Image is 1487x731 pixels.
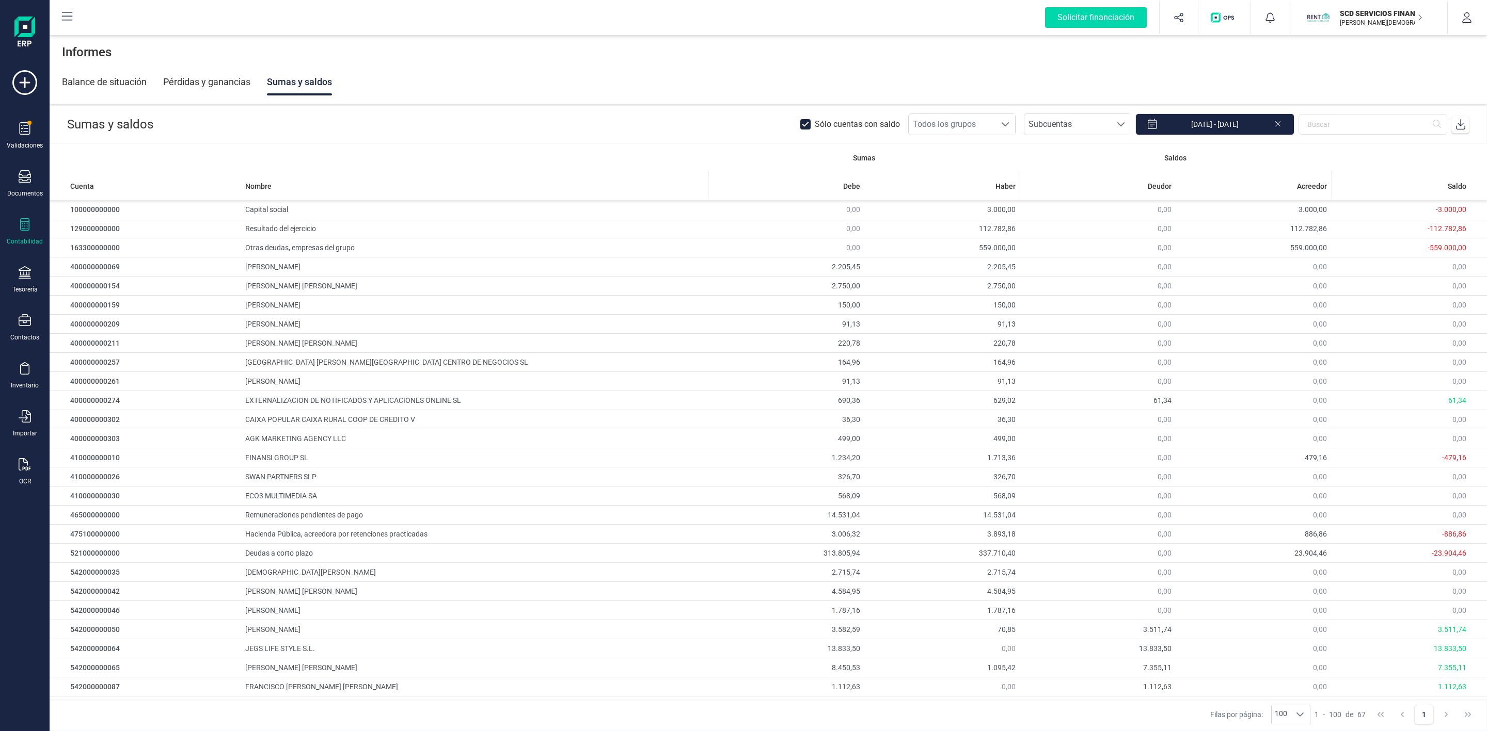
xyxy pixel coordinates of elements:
[50,582,241,601] td: 542000000042
[987,530,1016,538] span: 3.893,18
[1313,377,1327,385] span: 0,00
[7,141,43,150] div: Validaciones
[1158,530,1172,538] span: 0,00
[993,434,1016,443] span: 499,00
[1335,491,1466,501] div: 0,00
[1307,6,1330,29] img: SC
[163,69,250,95] div: Pérdidas y ganancias
[846,243,860,252] span: 0,00
[241,544,708,563] td: Deudas a corto plazo
[1297,181,1327,191] span: Acreedor
[50,391,241,410] td: 400000000274
[50,429,241,448] td: 400000000303
[1153,396,1172,404] span: 61,34
[993,492,1016,500] span: 568,09
[1272,705,1290,724] span: 100
[838,473,860,481] span: 326,70
[1290,243,1327,252] span: 559.000,00
[828,511,860,519] span: 14.531,04
[1299,114,1447,135] input: Buscar
[1436,705,1456,724] button: Next Page
[1335,300,1466,310] div: 0,00
[241,696,708,716] td: [PERSON_NAME] [PERSON_NAME]
[983,511,1016,519] span: 14.531,04
[50,544,241,563] td: 521000000000
[1313,587,1327,595] span: 0,00
[987,205,1016,214] span: 3.000,00
[1335,681,1466,692] div: 1.112,63
[1313,301,1327,309] span: 0,00
[267,69,332,95] div: Sumas y saldos
[1033,1,1159,34] button: Solicitar financiación
[12,285,38,294] div: Tesorería
[50,334,241,353] td: 400000000211
[1335,319,1466,329] div: 0,00
[987,568,1016,576] span: 2.715,74
[241,658,708,677] td: [PERSON_NAME] [PERSON_NAME]
[832,453,860,462] span: 1.234,20
[50,601,241,620] td: 542000000046
[1158,568,1172,576] span: 0,00
[245,181,272,191] span: Nombre
[987,282,1016,290] span: 2.750,00
[241,677,708,696] td: FRANCISCO [PERSON_NAME] [PERSON_NAME]
[241,277,708,296] td: [PERSON_NAME] [PERSON_NAME]
[987,263,1016,271] span: 2.205,45
[67,117,153,132] span: Sumas y saldos
[993,396,1016,404] span: 629,02
[1335,357,1466,367] div: 0,00
[1313,625,1327,633] span: 0,00
[1329,709,1341,720] span: 100
[846,205,860,214] span: 0,00
[987,453,1016,462] span: 1.713,36
[987,606,1016,614] span: 1.787,16
[1393,705,1412,724] button: Previous Page
[1313,339,1327,347] span: 0,00
[1335,204,1466,215] div: -3.000,00
[1143,663,1172,672] span: 7.355,11
[993,339,1016,347] span: 220,78
[50,563,241,582] td: 542000000035
[838,339,860,347] span: 220,78
[7,237,43,246] div: Contabilidad
[1335,433,1466,444] div: 0,00
[1335,586,1466,596] div: 0,00
[19,477,31,485] div: OCR
[838,396,860,404] span: 690,36
[1315,709,1319,720] span: 1
[241,467,708,486] td: SWAN PARTNERS SLP
[979,224,1016,233] span: 112.782,86
[1139,644,1172,653] span: 13.833,50
[50,506,241,525] td: 465000000000
[1335,643,1466,654] div: 13.833,50
[824,549,860,557] span: 313.805,94
[1448,181,1466,191] span: Saldo
[1313,434,1327,443] span: 0,00
[842,377,860,385] span: 91,13
[838,434,860,443] span: 499,00
[1290,224,1327,233] span: 112.782,86
[241,353,708,372] td: [GEOGRAPHIC_DATA] [PERSON_NAME][GEOGRAPHIC_DATA] CENTRO DE NEGOCIOS SL
[241,219,708,238] td: Resultado del ejercicio
[832,530,860,538] span: 3.006,32
[1158,282,1172,290] span: 0,00
[241,238,708,257] td: Otras deudas, empresas del grupo
[11,381,39,389] div: Inventario
[1313,473,1327,481] span: 0,00
[846,224,860,233] span: 0,00
[1305,453,1327,462] span: 479,16
[993,473,1016,481] span: 326,70
[1002,683,1016,691] span: 0,00
[1414,705,1434,724] button: Page 1
[995,181,1016,191] span: Haber
[832,625,860,633] span: 3.582,59
[1158,492,1172,500] span: 0,00
[1148,181,1172,191] span: Deudor
[50,525,241,544] td: 475100000000
[1143,625,1172,633] span: 3.511,74
[1158,511,1172,519] span: 0,00
[909,114,995,135] span: Todos los grupos
[1305,530,1327,538] span: 886,86
[1335,472,1466,482] div: 0,00
[1210,705,1310,724] div: Filas por página:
